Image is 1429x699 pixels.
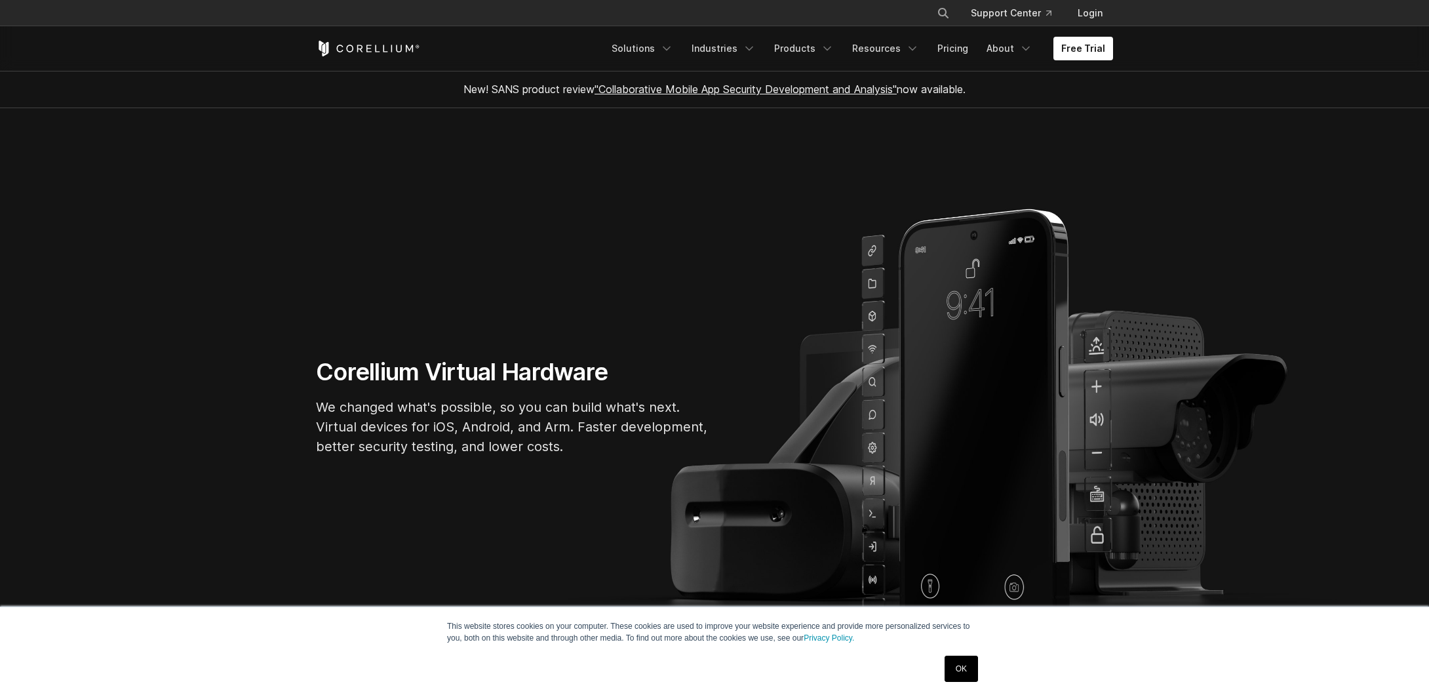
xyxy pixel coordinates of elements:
div: Navigation Menu [921,1,1113,25]
a: Login [1067,1,1113,25]
span: New! SANS product review now available. [463,83,966,96]
a: Solutions [604,37,681,60]
a: Industries [684,37,764,60]
button: Search [931,1,955,25]
p: We changed what's possible, so you can build what's next. Virtual devices for iOS, Android, and A... [316,397,709,456]
a: "Collaborative Mobile App Security Development and Analysis" [595,83,897,96]
a: Corellium Home [316,41,420,56]
p: This website stores cookies on your computer. These cookies are used to improve your website expe... [447,620,982,644]
a: Products [766,37,842,60]
a: Privacy Policy. [804,633,854,643]
div: Navigation Menu [604,37,1113,60]
a: OK [945,656,978,682]
a: Pricing [930,37,976,60]
a: Support Center [960,1,1062,25]
a: Free Trial [1053,37,1113,60]
a: About [979,37,1040,60]
a: Resources [844,37,927,60]
h1: Corellium Virtual Hardware [316,357,709,387]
